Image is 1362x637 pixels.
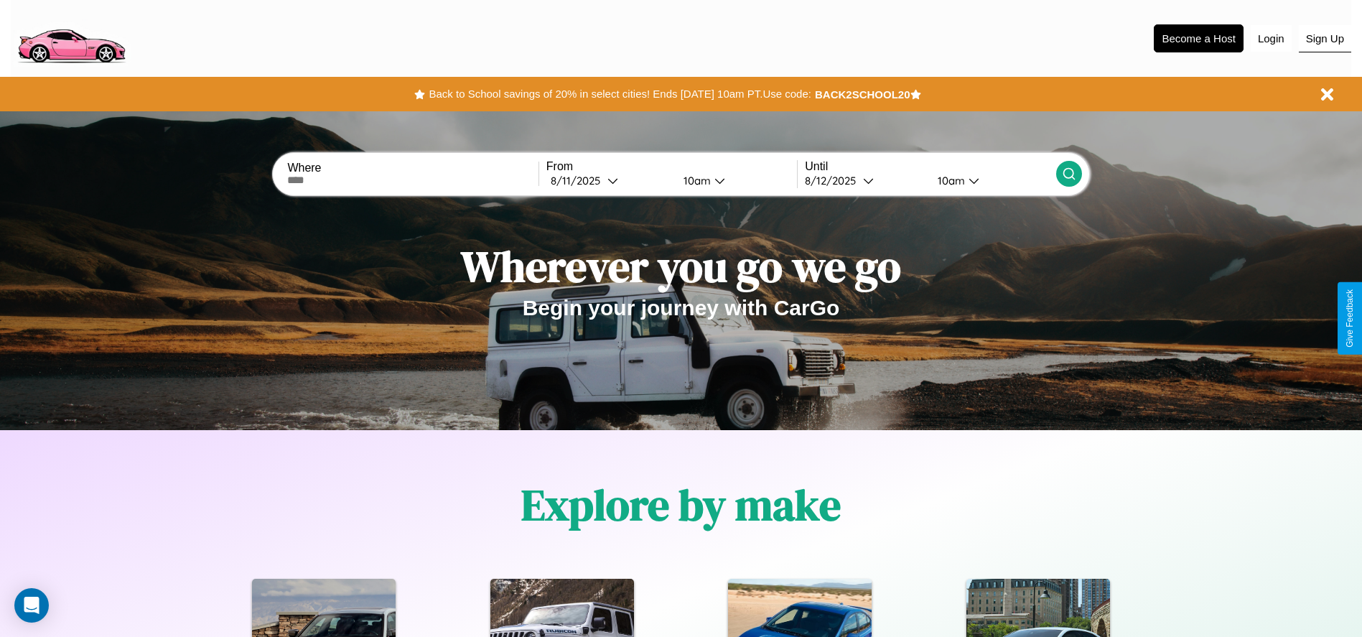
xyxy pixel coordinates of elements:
div: Give Feedback [1345,289,1355,348]
div: 10am [930,174,969,187]
button: Login [1251,25,1292,52]
button: Sign Up [1299,25,1351,52]
div: 8 / 12 / 2025 [805,174,863,187]
button: Back to School savings of 20% in select cities! Ends [DATE] 10am PT.Use code: [425,84,814,104]
button: 10am [672,173,798,188]
button: 10am [926,173,1056,188]
label: From [546,160,797,173]
h1: Explore by make [521,475,841,534]
label: Until [805,160,1055,173]
div: Open Intercom Messenger [14,588,49,623]
b: BACK2SCHOOL20 [815,88,910,101]
div: 8 / 11 / 2025 [551,174,607,187]
div: 10am [676,174,714,187]
label: Where [287,162,538,175]
button: Become a Host [1154,24,1244,52]
button: 8/11/2025 [546,173,672,188]
img: logo [11,7,131,67]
